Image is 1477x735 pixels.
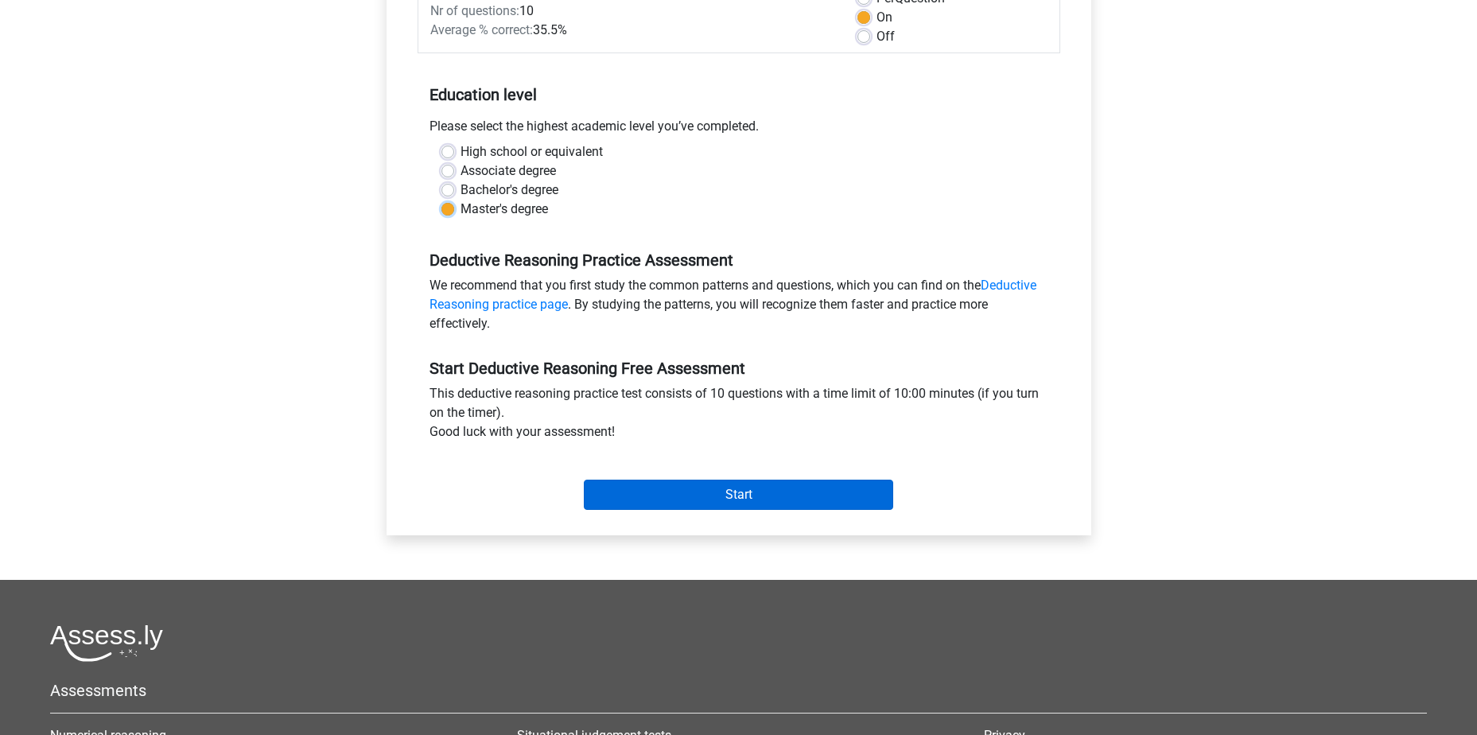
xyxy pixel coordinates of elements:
[461,181,558,200] label: Bachelor's degree
[50,681,1427,700] h5: Assessments
[461,161,556,181] label: Associate degree
[418,384,1060,448] div: This deductive reasoning practice test consists of 10 questions with a time limit of 10:00 minute...
[430,3,519,18] span: Nr of questions:
[876,8,892,27] label: On
[461,200,548,219] label: Master's degree
[461,142,603,161] label: High school or equivalent
[418,21,845,40] div: 35.5%
[418,2,845,21] div: 10
[418,117,1060,142] div: Please select the highest academic level you’ve completed.
[50,624,163,662] img: Assessly logo
[430,22,533,37] span: Average % correct:
[584,480,893,510] input: Start
[876,27,895,46] label: Off
[429,251,1048,270] h5: Deductive Reasoning Practice Assessment
[418,276,1060,340] div: We recommend that you first study the common patterns and questions, which you can find on the . ...
[429,359,1048,378] h5: Start Deductive Reasoning Free Assessment
[429,79,1048,111] h5: Education level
